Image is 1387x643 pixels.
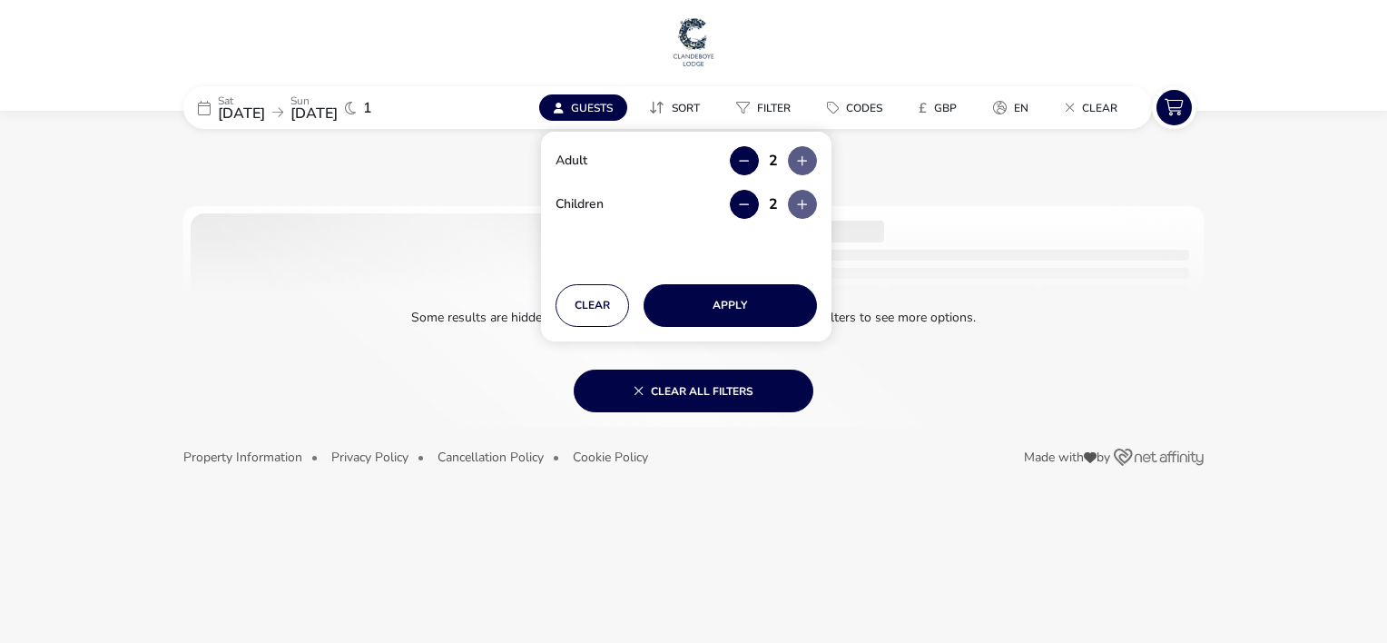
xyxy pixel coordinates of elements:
[934,101,957,115] span: GBP
[904,94,971,121] button: £GBP
[331,450,408,464] button: Privacy Policy
[1050,94,1132,121] button: Clear
[556,284,629,327] button: Clear
[904,94,979,121] naf-pibe-menu-bar-item: £GBP
[757,101,791,115] span: Filter
[183,86,456,129] div: Sat[DATE]Sun[DATE]1
[539,94,634,121] naf-pibe-menu-bar-item: Guests
[919,99,927,117] i: £
[183,294,1204,333] p: Some results are hidden based on your selected filters. Try clearing your filters to see more opt...
[556,154,602,167] label: Adult
[218,104,265,124] span: [DATE]
[722,94,812,121] naf-pibe-menu-bar-item: Filter
[218,95,265,106] p: Sat
[846,101,882,115] span: Codes
[539,94,627,121] button: Guests
[634,94,714,121] button: Sort
[672,101,700,115] span: Sort
[812,94,897,121] button: Codes
[722,94,805,121] button: Filter
[290,95,338,106] p: Sun
[438,450,544,464] button: Cancellation Policy
[634,94,722,121] naf-pibe-menu-bar-item: Sort
[571,101,613,115] span: Guests
[1050,94,1139,121] naf-pibe-menu-bar-item: Clear
[290,104,338,124] span: [DATE]
[979,94,1043,121] button: en
[634,383,753,398] span: Clear all filters
[644,284,817,327] button: Apply
[812,94,904,121] naf-pibe-menu-bar-item: Codes
[1024,451,1110,464] span: Made with by
[573,450,648,464] button: Cookie Policy
[1082,101,1117,115] span: Clear
[1014,101,1028,115] span: en
[671,15,716,69] img: Main Website
[183,450,302,464] button: Property Information
[556,198,618,211] label: Children
[574,370,813,412] button: Clear all filters
[979,94,1050,121] naf-pibe-menu-bar-item: en
[363,101,372,115] span: 1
